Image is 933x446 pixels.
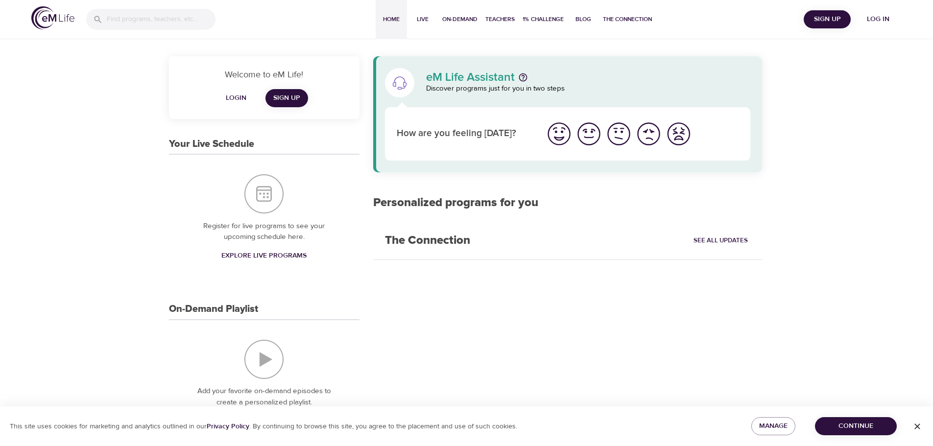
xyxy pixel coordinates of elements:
img: On-Demand Playlist [244,340,284,379]
a: Sign Up [265,89,308,107]
button: Continue [815,417,897,435]
h3: On-Demand Playlist [169,304,258,315]
a: Privacy Policy [207,422,249,431]
a: Explore Live Programs [217,247,311,265]
span: Explore Live Programs [221,250,307,262]
p: Add your favorite on-demand episodes to create a personalized playlist. [189,386,340,408]
p: Welcome to eM Life! [181,68,348,81]
span: Home [380,14,403,24]
button: Log in [855,10,902,28]
span: Teachers [485,14,515,24]
img: logo [31,6,74,29]
span: Sign Up [273,92,300,104]
span: On-Demand [442,14,478,24]
button: Manage [751,417,795,435]
span: Manage [759,420,788,432]
img: worst [665,120,692,147]
span: Login [224,92,248,104]
span: Live [411,14,434,24]
img: good [575,120,602,147]
p: Register for live programs to see your upcoming schedule here. [189,221,340,243]
img: eM Life Assistant [392,75,407,91]
button: I'm feeling bad [634,119,664,149]
h2: The Connection [373,222,482,259]
button: I'm feeling ok [604,119,634,149]
input: Find programs, teachers, etc... [107,9,215,30]
span: The Connection [603,14,652,24]
h3: Your Live Schedule [169,139,254,150]
button: I'm feeling worst [664,119,694,149]
button: I'm feeling great [544,119,574,149]
a: See All Updates [691,233,750,248]
button: I'm feeling good [574,119,604,149]
span: Log in [859,13,898,25]
span: Blog [572,14,595,24]
span: Continue [823,420,889,432]
span: Sign Up [808,13,847,25]
h2: Personalized programs for you [373,196,763,210]
span: See All Updates [694,235,748,246]
p: Discover programs just for you in two steps [426,83,751,94]
button: Login [220,89,252,107]
img: bad [635,120,662,147]
p: eM Life Assistant [426,71,515,83]
p: How are you feeling [DATE]? [397,127,532,141]
button: Sign Up [804,10,851,28]
span: 1% Challenge [523,14,564,24]
img: great [546,120,573,147]
img: ok [605,120,632,147]
img: Your Live Schedule [244,174,284,213]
